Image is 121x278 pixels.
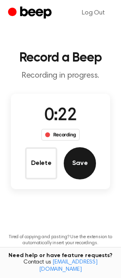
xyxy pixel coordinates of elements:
[74,3,113,23] a: Log Out
[6,51,115,64] h1: Record a Beep
[5,259,116,273] span: Contact us
[39,259,98,272] a: [EMAIL_ADDRESS][DOMAIN_NAME]
[25,147,57,179] button: Delete Audio Record
[6,71,115,81] p: Recording in progress.
[41,129,80,141] div: Recording
[44,107,77,124] span: 0:22
[8,5,54,21] a: Beep
[6,234,115,246] p: Tired of copying and pasting? Use the extension to automatically insert your recordings.
[64,147,96,179] button: Save Audio Record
